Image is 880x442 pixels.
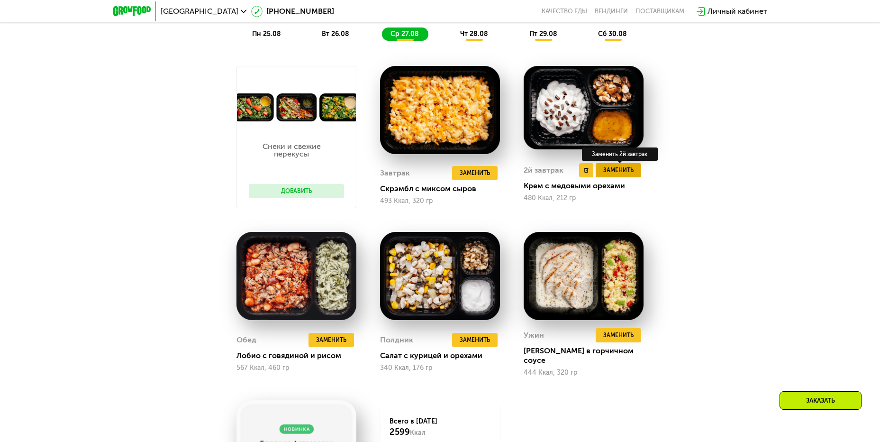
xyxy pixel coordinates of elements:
div: 493 Ккал, 320 гр [380,197,500,205]
span: 2599 [390,427,410,437]
div: 340 Ккал, 176 гр [380,364,500,372]
div: 567 Ккал, 460 гр [236,364,356,372]
div: Завтрак [380,166,410,180]
div: Скрэмбл с миксом сыров [380,184,508,193]
p: Снеки и свежие перекусы [249,143,335,158]
div: Заменить 2й завтрак [582,147,658,161]
a: Вендинги [595,8,628,15]
div: Полдник [380,333,413,347]
span: Заменить [603,166,634,175]
a: [PHONE_NUMBER] [251,6,334,17]
div: Личный кабинет [708,6,767,17]
button: Заменить [308,333,354,347]
div: 444 Ккал, 320 гр [524,369,644,377]
button: Заменить [596,163,641,177]
span: Заменить [460,168,490,178]
span: пт 29.08 [529,30,557,38]
div: Всего в [DATE] [390,417,490,438]
div: 480 Ккал, 212 гр [524,194,644,202]
button: Заменить [452,166,498,180]
span: Заменить [316,335,346,345]
button: Заменить [452,333,498,347]
div: Ужин [524,328,544,342]
span: Ккал [410,429,426,437]
span: ср 27.08 [390,30,419,38]
button: Добавить [249,184,344,198]
div: Лобио с говядиной и рисом [236,351,364,360]
div: поставщикам [635,8,684,15]
span: пн 25.08 [252,30,281,38]
span: вт 26.08 [322,30,349,38]
span: чт 28.08 [460,30,488,38]
div: Заказать [780,391,862,410]
div: Обед [236,333,256,347]
a: Качество еды [542,8,587,15]
span: сб 30.08 [598,30,627,38]
button: Заменить [596,328,641,342]
div: Крем с медовыми орехами [524,181,651,191]
span: Заменить [603,331,634,340]
div: [PERSON_NAME] в горчичном соусе [524,346,651,365]
span: [GEOGRAPHIC_DATA] [161,8,238,15]
span: Заменить [460,335,490,345]
div: 2й завтрак [524,163,563,177]
div: Салат с курицей и орехами [380,351,508,360]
